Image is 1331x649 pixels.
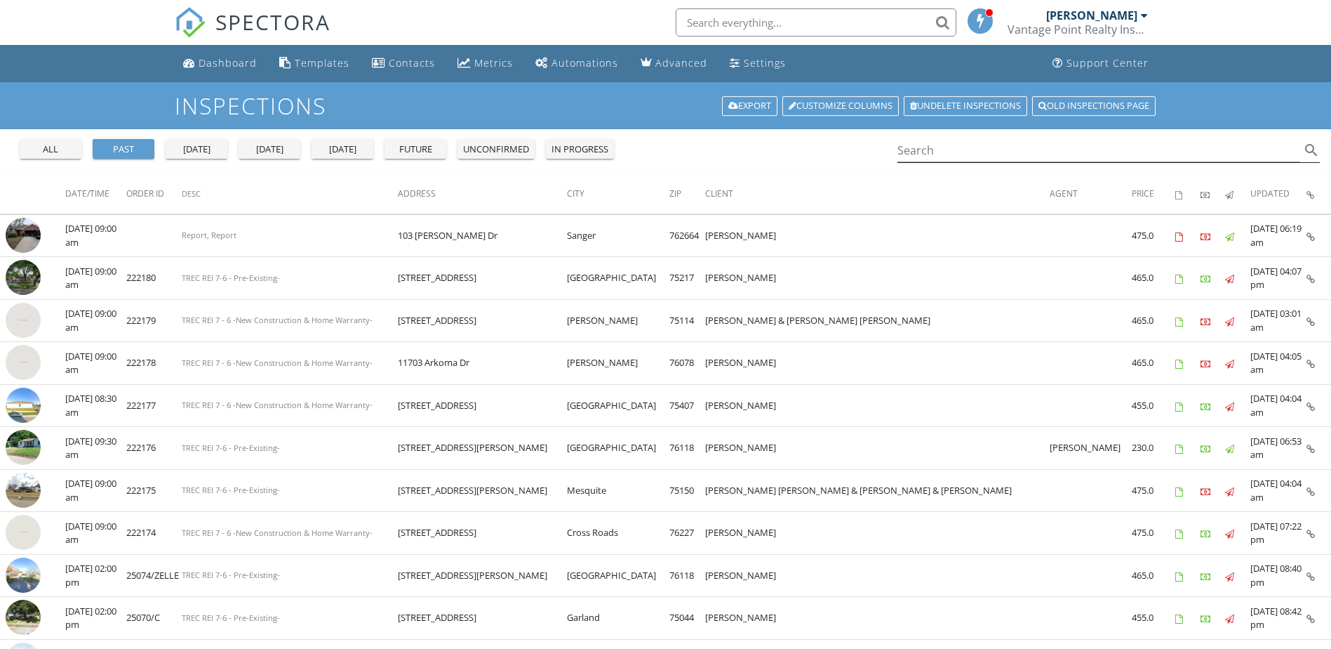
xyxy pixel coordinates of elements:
td: 475.0 [1132,469,1175,512]
td: [STREET_ADDRESS] [398,257,568,300]
div: Templates [295,56,349,70]
span: Updated [1250,188,1290,199]
span: Date/Time [65,188,109,199]
td: 222176 [126,427,182,470]
div: [DATE] [244,143,295,157]
div: Contacts [389,56,435,70]
th: Desc: Not sorted. [182,174,397,214]
th: City: Not sorted. [567,174,669,214]
td: 465.0 [1132,257,1175,300]
a: Support Center [1047,51,1154,77]
td: [DATE] 04:04 am [1250,469,1306,512]
td: [DATE] 08:42 pm [1250,597,1306,640]
button: [DATE] [239,139,300,159]
div: Metrics [474,56,513,70]
img: cover.jpg [6,218,41,253]
td: [DATE] 09:00 am [65,299,126,342]
img: streetview [6,388,41,423]
a: Old inspections page [1032,96,1156,116]
td: Cross Roads [567,512,669,555]
th: Inspection Details: Not sorted. [1306,174,1331,214]
td: Garland [567,597,669,640]
td: [STREET_ADDRESS][PERSON_NAME] [398,554,568,597]
div: Settings [744,56,786,70]
td: 222177 [126,384,182,427]
span: TREC REI 7-6 - Pre-Existing- [182,485,280,495]
td: [PERSON_NAME] [1050,427,1132,470]
td: [DATE] 02:00 pm [65,554,126,597]
td: [PERSON_NAME] [567,342,669,385]
td: [DATE] 09:00 am [65,257,126,300]
h1: Inspections [175,93,1157,118]
td: [DATE] 09:30 am [65,427,126,470]
span: TREC REI 7-6 - Pre-Existing- [182,612,280,623]
td: [PERSON_NAME] [705,512,1050,555]
td: 475.0 [1132,214,1175,257]
img: The Best Home Inspection Software - Spectora [175,7,206,38]
td: [DATE] 06:53 am [1250,427,1306,470]
td: [DATE] 06:19 am [1250,214,1306,257]
img: 8622632%2Fcover_photos%2FmS0QqYhnTWERI1NKBTBc%2Fsmall.8622632-1746285798148 [6,430,41,465]
td: [DATE] 04:05 am [1250,342,1306,385]
td: [PERSON_NAME] [705,257,1050,300]
td: 222178 [126,342,182,385]
td: [DATE] 04:04 am [1250,384,1306,427]
td: 11703 Arkoma Dr [398,342,568,385]
a: Dashboard [178,51,262,77]
td: 455.0 [1132,597,1175,640]
td: 465.0 [1132,299,1175,342]
div: past [98,143,149,157]
th: Agent: Not sorted. [1050,174,1132,214]
div: [DATE] [171,143,222,157]
img: streetview [6,345,41,380]
th: Client: Not sorted. [705,174,1050,214]
td: [STREET_ADDRESS][PERSON_NAME] [398,469,568,512]
button: [DATE] [166,139,227,159]
td: [STREET_ADDRESS] [398,299,568,342]
td: 76078 [669,342,705,385]
div: all [25,143,76,157]
td: 75114 [669,299,705,342]
td: [GEOGRAPHIC_DATA] [567,427,669,470]
th: Updated: Not sorted. [1250,174,1306,214]
td: [PERSON_NAME] [705,597,1050,640]
td: [DATE] 02:00 pm [65,597,126,640]
button: in progress [546,139,614,159]
td: [PERSON_NAME] & [PERSON_NAME] [PERSON_NAME] [705,299,1050,342]
div: Vantage Point Realty Inspections [1008,22,1148,37]
div: [PERSON_NAME] [1046,8,1137,22]
td: [DATE] 03:01 am [1250,299,1306,342]
td: 230.0 [1132,427,1175,470]
span: TREC REI 7-6 - Pre-Existing- [182,570,280,580]
td: 465.0 [1132,342,1175,385]
a: Contacts [366,51,441,77]
img: streetview [6,558,41,593]
input: Search everything... [676,8,956,37]
td: 222180 [126,257,182,300]
td: [GEOGRAPHIC_DATA] [567,257,669,300]
td: 103 [PERSON_NAME] Dr [398,214,568,257]
td: 75217 [669,257,705,300]
button: unconfirmed [457,139,535,159]
span: TREC REI 7 - 6 -New Construction & Home Warranty- [182,527,373,538]
td: [STREET_ADDRESS] [398,597,568,640]
td: 25070/C [126,597,182,640]
div: Advanced [655,56,707,70]
a: Export [722,96,777,116]
th: Published: Not sorted. [1225,174,1250,214]
td: 76118 [669,554,705,597]
td: 222179 [126,299,182,342]
div: [DATE] [317,143,368,157]
span: Client [705,188,733,199]
span: TREC REI 7-6 - Pre-Existing- [182,273,280,283]
input: Search [897,139,1301,162]
td: [PERSON_NAME] [705,384,1050,427]
img: streetview [6,473,41,508]
th: Agreements signed: Not sorted. [1175,174,1200,214]
img: streetview [6,515,41,550]
td: [PERSON_NAME] [705,427,1050,470]
i: search [1303,142,1320,159]
span: Report, Report [182,230,236,240]
td: [DATE] 09:00 am [65,342,126,385]
span: Order ID [126,188,164,199]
